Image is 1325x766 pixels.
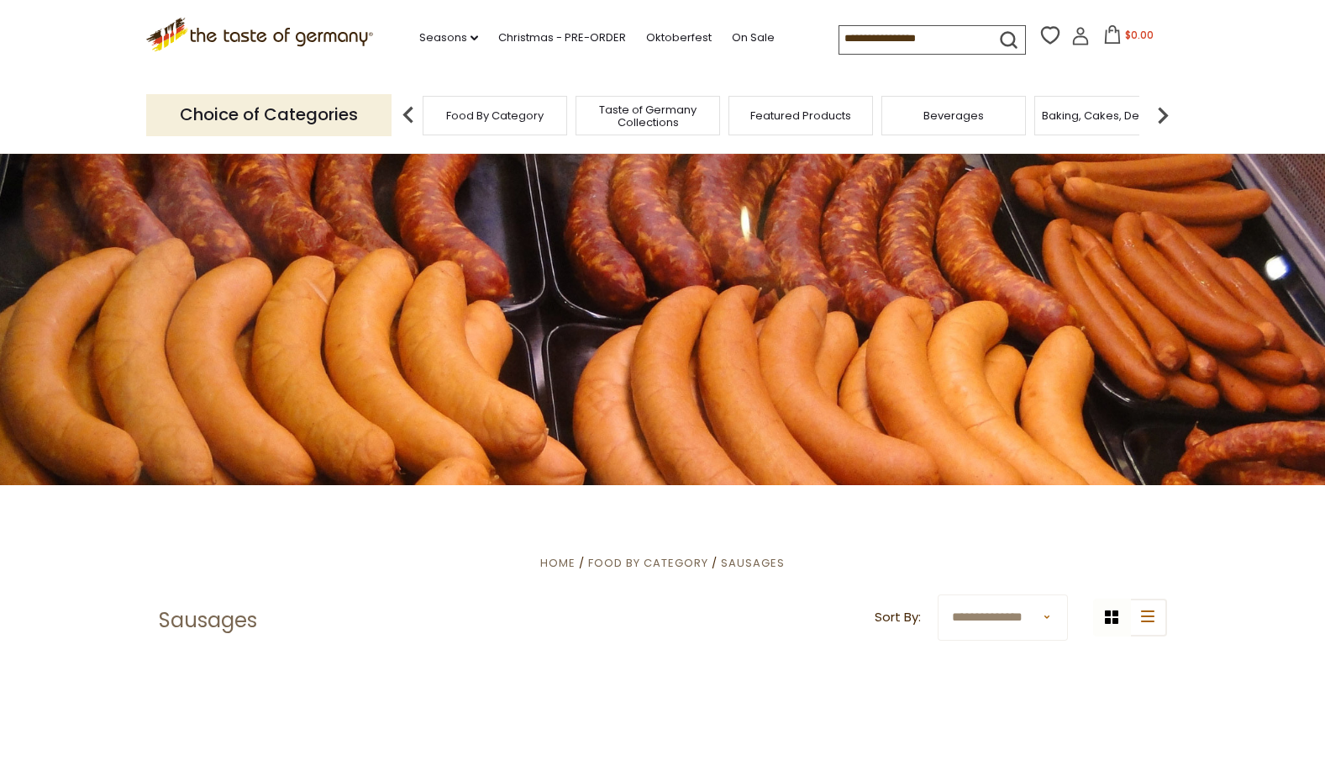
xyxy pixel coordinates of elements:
img: previous arrow [392,98,425,132]
a: Christmas - PRE-ORDER [498,29,626,47]
a: Featured Products [750,109,851,122]
a: Food By Category [446,109,544,122]
a: On Sale [732,29,775,47]
a: Home [540,555,576,571]
a: Baking, Cakes, Desserts [1042,109,1172,122]
button: $0.00 [1093,25,1165,50]
a: Oktoberfest [646,29,712,47]
a: Beverages [923,109,984,122]
a: Food By Category [588,555,708,571]
p: Choice of Categories [146,94,392,135]
label: Sort By: [875,607,921,628]
span: $0.00 [1125,28,1154,42]
a: Sausages [721,555,785,571]
h1: Sausages [159,608,257,633]
img: next arrow [1146,98,1180,132]
a: Taste of Germany Collections [581,103,715,129]
a: Seasons [419,29,478,47]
